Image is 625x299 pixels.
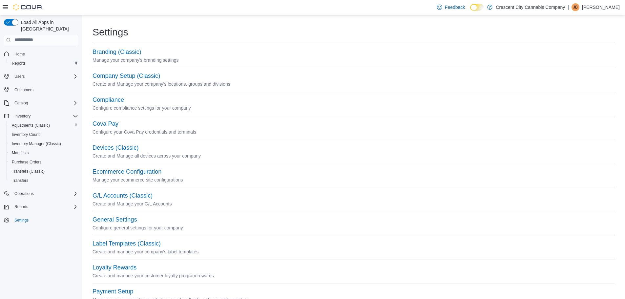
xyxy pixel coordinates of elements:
p: Configure general settings for your company [93,224,615,232]
button: Transfers (Classic) [7,167,81,176]
a: Inventory Count [9,131,42,139]
span: Transfers (Classic) [9,167,78,175]
span: Operations [12,190,78,198]
span: Adjustments (Classic) [12,123,50,128]
span: Inventory Manager (Classic) [12,141,61,146]
span: Users [14,74,25,79]
p: | [568,3,569,11]
button: Adjustments (Classic) [7,121,81,130]
nav: Complex example [4,47,78,242]
p: Create and Manage all devices across your company [93,152,615,160]
a: Feedback [434,1,468,14]
button: Settings [1,215,81,225]
span: Home [14,52,25,57]
a: Transfers [9,177,31,184]
button: Inventory [1,112,81,121]
span: Purchase Orders [12,160,42,165]
p: Configure compliance settings for your company [93,104,615,112]
button: Operations [12,190,36,198]
span: Transfers (Classic) [12,169,45,174]
p: Create and Manage your company's locations, groups and divisions [93,80,615,88]
button: Inventory Count [7,130,81,139]
span: Purchase Orders [9,158,78,166]
span: Transfers [9,177,78,184]
input: Dark Mode [470,4,484,11]
a: Purchase Orders [9,158,44,166]
button: Reports [7,59,81,68]
button: Purchase Orders [7,158,81,167]
a: Adjustments (Classic) [9,121,52,129]
button: Compliance [93,96,124,103]
button: Manifests [7,148,81,158]
button: Users [12,73,27,80]
button: Label Templates (Classic) [93,240,161,247]
p: Manage your company's branding settings [93,56,615,64]
div: Jacquelyn Beehner [572,3,579,11]
p: [PERSON_NAME] [582,3,620,11]
button: Payment Setup [93,288,133,295]
span: Manifests [12,150,29,156]
button: Transfers [7,176,81,185]
span: Inventory Count [12,132,40,137]
button: Reports [1,202,81,211]
span: Manifests [9,149,78,157]
h1: Settings [93,26,128,39]
img: Cova [13,4,43,11]
span: Transfers [12,178,28,183]
button: Catalog [1,98,81,108]
button: Users [1,72,81,81]
span: Inventory Count [9,131,78,139]
a: Inventory Manager (Classic) [9,140,64,148]
a: Home [12,50,28,58]
p: Crescent City Cannabis Company [496,3,565,11]
span: Reports [12,203,78,211]
p: Create and Manage your G/L Accounts [93,200,615,208]
span: Inventory [12,112,78,120]
span: Reports [12,61,26,66]
span: Customers [12,86,78,94]
button: Inventory [12,112,33,120]
button: Loyalty Rewards [93,264,136,271]
a: Transfers (Classic) [9,167,47,175]
button: Ecommerce Configuration [93,168,161,175]
span: Feedback [445,4,465,11]
a: Settings [12,216,31,224]
button: Branding (Classic) [93,49,141,55]
button: Inventory Manager (Classic) [7,139,81,148]
span: Reports [14,204,28,209]
button: Reports [12,203,31,211]
p: Create and manage your customer loyalty program rewards [93,272,615,280]
span: Catalog [14,100,28,106]
span: Customers [14,87,33,93]
button: Home [1,49,81,59]
p: Manage your ecommerce site configurations [93,176,615,184]
a: Customers [12,86,36,94]
button: Catalog [12,99,31,107]
a: Manifests [9,149,31,157]
span: Home [12,50,78,58]
span: Reports [9,59,78,67]
span: Inventory [14,114,31,119]
span: Users [12,73,78,80]
span: Inventory Manager (Classic) [9,140,78,148]
span: Adjustments (Classic) [9,121,78,129]
span: Settings [12,216,78,224]
span: Settings [14,218,29,223]
button: Cova Pay [93,120,118,127]
a: Reports [9,59,28,67]
span: Catalog [12,99,78,107]
button: General Settings [93,216,137,223]
span: Load All Apps in [GEOGRAPHIC_DATA] [18,19,78,32]
p: Configure your Cova Pay credentials and terminals [93,128,615,136]
span: Operations [14,191,34,196]
button: Operations [1,189,81,198]
button: Company Setup (Classic) [93,73,160,79]
span: JB [573,3,578,11]
button: Devices (Classic) [93,144,138,151]
button: Customers [1,85,81,95]
p: Create and manage your company's label templates [93,248,615,256]
button: G/L Accounts (Classic) [93,192,153,199]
